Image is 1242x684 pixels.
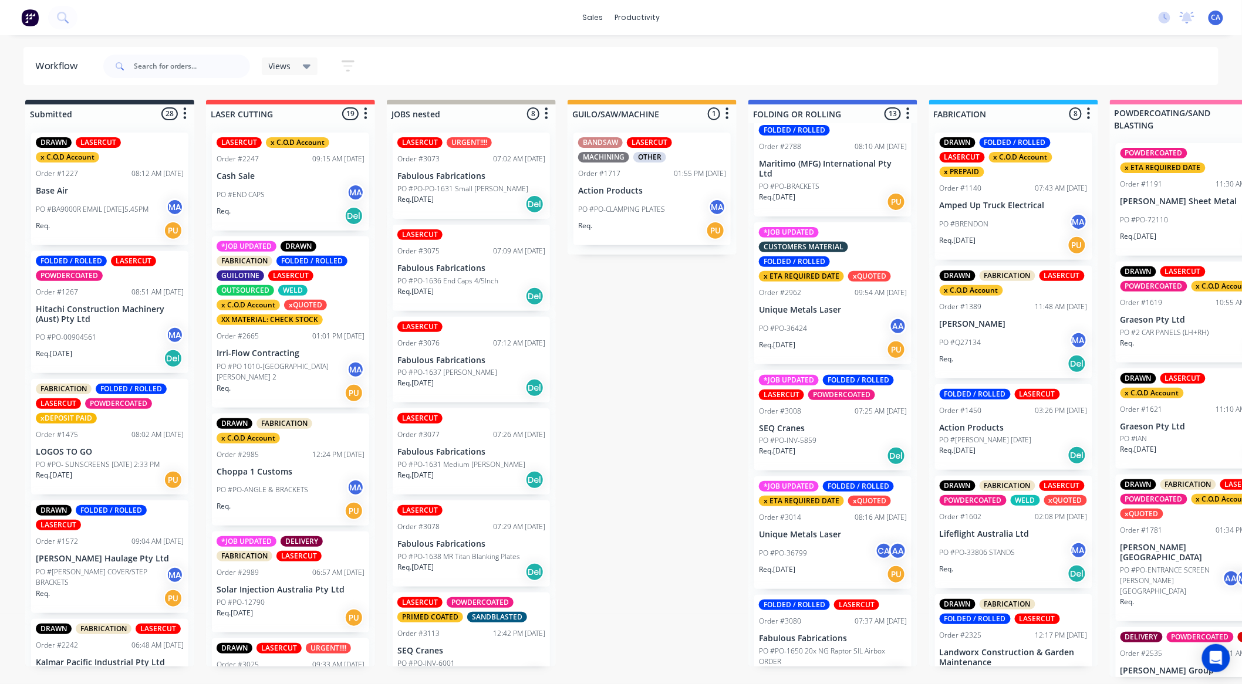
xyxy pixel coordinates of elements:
div: *JOB UPDATED [217,241,276,252]
div: PRIMED COATED [397,612,463,622]
p: Req. [DATE] [759,446,795,456]
div: Del [525,378,544,397]
div: PU [345,384,363,402]
div: 08:16 AM [DATE] [855,512,907,523]
div: Order #1717 [578,168,620,179]
div: MA [1070,541,1088,559]
div: Order #1621 [1120,404,1163,415]
p: Req. [DATE] [759,564,795,575]
div: Order #3076 [397,338,440,348]
div: xQUOTED [284,300,327,310]
div: FABRICATION [256,418,312,429]
p: Req. [217,206,231,216]
p: Req. [DATE] [217,608,253,618]
p: Req. [DATE] [1120,444,1157,455]
div: Del [525,195,544,214]
div: FOLDED / ROLLED [759,125,830,136]
div: LASERCUT [217,137,262,148]
div: *JOB UPDATEDCUSTOMERS MATERIALFOLDED / ROLLEDx ETA REQUIRED DATExQUOTEDOrder #296209:54 AM [DATE]... [754,222,912,364]
div: PU [345,502,363,520]
p: Req. [578,221,592,231]
div: 11:48 AM [DATE] [1035,302,1088,312]
p: Req. [1120,338,1135,348]
div: PU [164,470,183,489]
div: PU [164,589,183,608]
div: FOLDED / ROLLED [940,389,1011,399]
div: x PREPAID [940,167,984,177]
div: DRAWNFOLDED / ROLLEDLASERCUTOrder #157209:04 AM [DATE][PERSON_NAME] Haulage Pty LtdPO #[PERSON_NA... [31,500,188,613]
div: Order #1602 [940,512,982,522]
div: MA [708,198,726,216]
div: LASERCUT [1039,480,1085,491]
div: FABRICATION [980,480,1035,491]
div: *JOB UPDATED [759,227,819,238]
div: Del [525,563,544,581]
p: Action Products [940,423,1088,433]
p: PO #PO-33806 STANDS [940,547,1015,558]
div: AA [889,317,907,335]
div: Order #1781 [1120,525,1163,536]
div: 07:12 AM [DATE] [493,338,545,348]
div: POWDERCOATED [85,398,152,409]
p: PO #[PERSON_NAME] COVER/STEP BRACKETS [36,567,166,588]
div: Order #3077 [397,429,440,440]
div: Order #3014 [759,512,801,523]
div: POWDERCOATED [1120,494,1187,504]
p: Fabulous Fabrications [397,171,545,181]
p: PO #2 CAR PANELS (LH+RH) [1120,327,1209,338]
p: PO #PO 1010-[GEOGRAPHIC_DATA][PERSON_NAME] 2 [217,361,347,382]
p: Fabulous Fabrications [397,263,545,273]
div: FOLDED / ROLLED [76,505,147,516]
div: 07:09 AM [DATE] [493,246,545,256]
p: Action Products [578,186,726,196]
div: Order #1619 [1120,297,1163,308]
p: Amped Up Truck Electrical [940,201,1088,211]
div: MA [166,566,184,584]
p: Hitachi Construction Machinery (Aust) Pty Ltd [36,304,184,324]
p: PO #END CAPS [217,189,265,200]
div: LASERCUT [397,137,443,148]
div: 09:54 AM [DATE] [855,287,907,298]
p: Req. [36,588,50,599]
div: PU [164,221,183,240]
div: Order #2788 [759,141,801,152]
p: Unique Metals Laser [759,305,907,315]
div: FOLDED / ROLLED [823,481,894,492]
div: Del [525,287,544,306]
div: 08:51 AM [DATE] [131,287,184,297]
div: 01:55 PM [DATE] [674,168,726,179]
div: *JOB UPDATED [759,481,819,492]
div: DRAWN [36,505,72,516]
p: Req. [940,564,954,574]
div: 08:12 AM [DATE] [131,168,184,179]
p: Req. [DATE] [397,378,434,388]
div: POWDERCOATED [808,390,875,400]
p: Maritimo (MFG) International Pty Ltd [759,159,907,179]
p: Req. [DATE] [397,286,434,297]
p: [PERSON_NAME] [940,319,1088,329]
div: 07:29 AM [DATE] [493,522,545,532]
div: Order #2247 [217,154,259,164]
div: DRAWNFABRICATIONLASERCUTPOWDERCOATEDWELDxQUOTEDOrder #160202:08 PM [DATE]Lifeflight Australia Ltd... [935,476,1092,588]
p: Req. [1120,597,1135,607]
div: DRAWN [940,480,976,491]
div: Del [887,446,906,465]
div: LASERCUT [397,229,443,240]
div: xQUOTED [1120,509,1163,519]
div: FABRICATION [980,599,1035,609]
div: FABRICATION [76,624,131,634]
div: x C.O.D Account [940,285,1003,296]
div: FOLDED / ROLLED [759,256,830,267]
div: DRAWNFABRICATIONLASERCUTx C.O.D AccountOrder #138911:48 AM [DATE][PERSON_NAME]PO #Q27134MAReq.Del [935,266,1092,378]
input: Search for orders... [134,55,250,78]
p: PO #PO-1638 MR Titan Blanking Plates [397,551,520,562]
div: Order #1191 [1120,179,1163,189]
div: LASERCUT [397,413,443,424]
img: Factory [21,9,39,26]
div: DRAWNFABRICATIONx C.O.D AccountOrder #298512:24 PM [DATE]Choppa 1 CustomsPO #PO-ANGLE & BRACKETSM... [212,414,369,526]
div: Order #1389 [940,302,982,312]
div: Del [1068,446,1086,465]
div: Order #3078 [397,522,440,532]
div: MA [347,184,365,201]
p: Fabulous Fabrications [397,539,545,549]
